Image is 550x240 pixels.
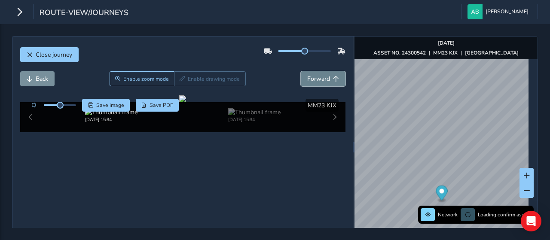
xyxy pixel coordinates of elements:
[307,75,330,83] span: Forward
[467,4,483,19] img: diamond-layout
[85,116,137,123] div: [DATE] 15:34
[228,108,281,116] img: Thumbnail frame
[486,4,529,19] span: [PERSON_NAME]
[478,211,531,218] span: Loading confirm assets
[36,75,48,83] span: Back
[96,102,124,109] span: Save image
[85,108,137,116] img: Thumbnail frame
[521,211,541,231] div: Open Intercom Messenger
[40,7,128,19] span: route-view/journeys
[301,71,345,86] button: Forward
[436,185,448,203] div: Map marker
[438,211,458,218] span: Network
[20,71,55,86] button: Back
[136,99,179,112] button: PDF
[123,76,169,82] span: Enable zoom mode
[373,49,519,56] div: | |
[82,99,130,112] button: Save
[20,47,79,62] button: Close journey
[433,49,458,56] strong: MM23 KJX
[36,51,72,59] span: Close journey
[110,71,174,86] button: Zoom
[467,4,532,19] button: [PERSON_NAME]
[373,49,426,56] strong: ASSET NO. 24300542
[465,49,519,56] strong: [GEOGRAPHIC_DATA]
[228,116,281,123] div: [DATE] 15:34
[150,102,173,109] span: Save PDF
[438,39,455,46] strong: [DATE]
[308,101,336,109] span: MM23 KJX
